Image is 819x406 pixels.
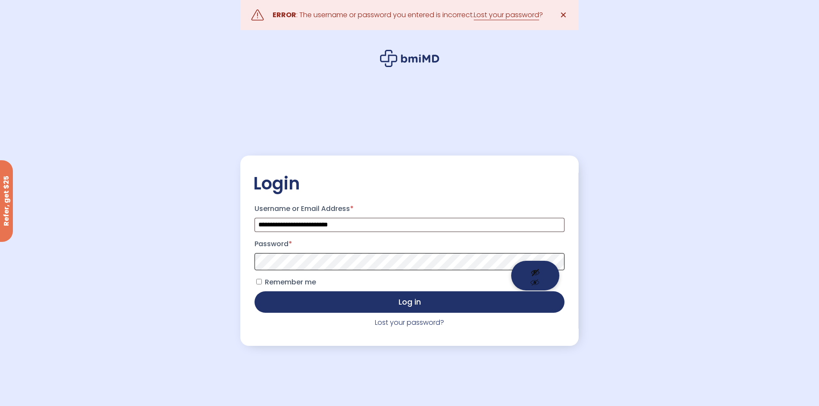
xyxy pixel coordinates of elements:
[560,9,567,21] span: ✕
[256,279,262,284] input: Remember me
[273,10,296,20] strong: ERROR
[255,237,564,251] label: Password
[273,9,543,21] div: : The username or password you entered is incorrect. ?
[255,291,564,313] button: Log in
[474,10,539,20] a: Lost your password
[375,317,444,327] a: Lost your password?
[511,261,559,290] button: Show password
[555,6,572,24] a: ✕
[255,202,564,216] label: Username or Email Address
[265,277,316,287] span: Remember me
[253,173,565,194] h2: Login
